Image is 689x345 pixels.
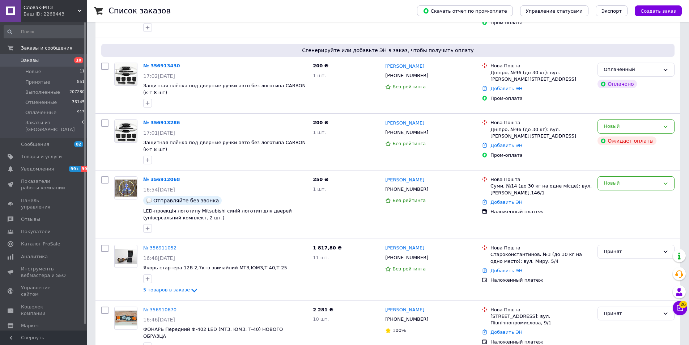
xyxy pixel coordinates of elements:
[21,57,39,64] span: Заказы
[490,277,592,283] div: Наложенный платеж
[392,84,426,89] span: Без рейтинга
[114,307,137,330] a: Фото товару
[21,228,51,235] span: Покупатели
[526,8,583,14] span: Управление статусами
[24,4,78,11] span: Словак-МТЗ
[25,79,50,85] span: Принятые
[69,89,85,96] span: 207280
[143,245,176,251] a: № 356911052
[21,266,67,279] span: Инструменты вебмастера и SEO
[25,119,82,132] span: Заказы из [GEOGRAPHIC_DATA]
[604,248,660,256] div: Принят
[520,5,588,16] button: Управление статусами
[417,5,513,16] button: Скачать отчет по пром-оплате
[423,8,507,14] span: Скачать отчет по пром-оплате
[604,66,660,73] div: Оплаченный
[597,80,637,88] div: Оплачено
[143,265,287,270] span: Якорь стартера 12В 2,7ктв звичайний МТЗ,ЮМЗ,Т-40,Т-25
[490,86,522,91] a: Добавить ЭН
[313,177,328,182] span: 250 ₴
[21,304,67,317] span: Кошелек компании
[313,120,328,125] span: 200 ₴
[313,130,326,135] span: 1 шт.
[25,109,56,116] span: Оплаченные
[25,68,41,75] span: Новые
[115,120,137,142] img: Фото товару
[143,83,306,95] span: Защитная плёнка под дверные ручки авто без логотипа CARBON (к-т 8 шт)
[21,216,40,223] span: Отзывы
[313,307,333,312] span: 2 281 ₴
[392,141,426,146] span: Без рейтинга
[385,307,424,314] a: [PERSON_NAME]
[385,177,424,184] a: [PERSON_NAME]
[635,5,682,16] button: Создать заказ
[74,57,83,63] span: 10
[490,313,592,326] div: [STREET_ADDRESS]: вул. Північнопромислова, 9/1
[143,120,180,125] a: № 356913286
[143,187,175,193] span: 16:54[DATE]
[604,180,660,187] div: Новый
[143,73,175,79] span: 17:02[DATE]
[490,143,522,148] a: Добавить ЭН
[490,152,592,159] div: Пром-оплата
[679,301,687,308] span: 26
[490,20,592,26] div: Пром-оплата
[628,8,682,13] a: Создать заказ
[143,63,180,68] a: № 356913430
[604,310,660,317] div: Принят
[490,70,592,83] div: Дніпро, №96 (до 30 кг): вул. [PERSON_NAME][STREET_ADDRESS]
[385,245,424,252] a: [PERSON_NAME]
[21,166,54,172] span: Уведомления
[69,166,81,172] span: 99+
[143,327,283,339] a: ФОНАРЬ Передний Ф-402 LED (МТЗ, ЮМЗ, Т-40) НОВОГО ОБРАЗЦА
[82,119,85,132] span: 0
[114,245,137,268] a: Фото товару
[21,285,67,298] span: Управление сайтом
[385,255,428,260] span: [PHONE_NUMBER]
[25,89,60,96] span: Выполненные
[143,287,199,293] a: 5 товаров в заказе
[115,180,137,197] img: Фото товару
[143,177,180,182] a: № 356912068
[490,176,592,183] div: Нова Пошта
[385,120,424,127] a: [PERSON_NAME]
[143,140,306,152] a: Защитная плёнка под дверные ручки авто без логотипа CARBON (к-т 8 шт)
[490,209,592,215] div: Наложенный платеж
[490,199,522,205] a: Добавить ЭН
[24,11,87,17] div: Ваш ID: 2268443
[146,198,152,203] img: :speech_balloon:
[385,63,424,70] a: [PERSON_NAME]
[115,63,137,85] img: Фото товару
[21,45,72,51] span: Заказы и сообщения
[490,251,592,264] div: Староконстантинов, №3 (до 30 кг на одно место): вул. Миру, 5/4
[143,307,176,312] a: № 356910670
[81,166,93,172] span: 99+
[21,141,49,148] span: Сообщения
[74,141,83,147] span: 82
[490,119,592,126] div: Нова Пошта
[490,245,592,251] div: Нова Пошта
[80,68,85,75] span: 11
[77,109,85,116] span: 913
[490,268,522,273] a: Добавить ЭН
[313,255,329,260] span: 11 шт.
[4,25,85,38] input: Поиск
[385,130,428,135] span: [PHONE_NUMBER]
[143,255,175,261] span: 16:48[DATE]
[597,136,656,145] div: Ожидает оплаты
[114,176,137,199] a: Фото товару
[392,328,406,333] span: 100%
[313,316,329,322] span: 10 шт.
[490,95,592,102] div: Пром-оплата
[72,99,85,106] span: 36145
[604,123,660,130] div: Новый
[143,287,190,293] span: 5 товаров в заказе
[392,198,426,203] span: Без рейтинга
[153,198,219,203] span: Отправляйте без звонка
[109,7,171,15] h1: Список заказов
[77,79,85,85] span: 851
[114,119,137,143] a: Фото товару
[490,183,592,196] div: Суми, №14 (до 30 кг на одне місце): вул. [PERSON_NAME],146/1
[21,241,60,247] span: Каталог ProSale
